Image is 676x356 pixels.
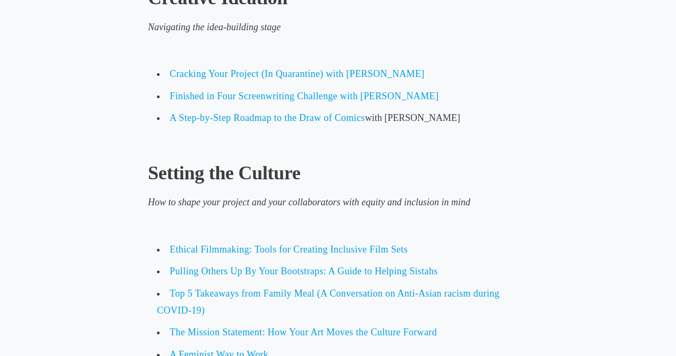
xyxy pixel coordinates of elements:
span: with [PERSON_NAME] [365,112,460,123]
span: Navigating the idea-building stage [148,22,280,32]
b: Setting the Culture [148,162,301,184]
a: Finished in Four Screenwriting Challenge with [PERSON_NAME] [170,91,438,101]
span: How to shape your project and your collaborators with equity and inclusion in mind [148,197,470,207]
a: A Step-by-Step Roadmap to the Draw of Comics [170,112,365,123]
a: Ethical Filmmaking: Tools for Creating Inclusive Film Sets [170,244,408,255]
a: Cracking Your Project (In Quarantine) with [PERSON_NAME] [170,68,425,79]
a: Top 5 Takeaways from Family Meal (A Conversation on Anti-Asian racism during COVID-19) [157,288,499,316]
a: The Mission Statement: How Your Art Moves the Culture Forward [170,327,437,337]
a: Pulling Others Up By Your Bootstraps: A Guide to Helping Sistahs [170,266,438,276]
